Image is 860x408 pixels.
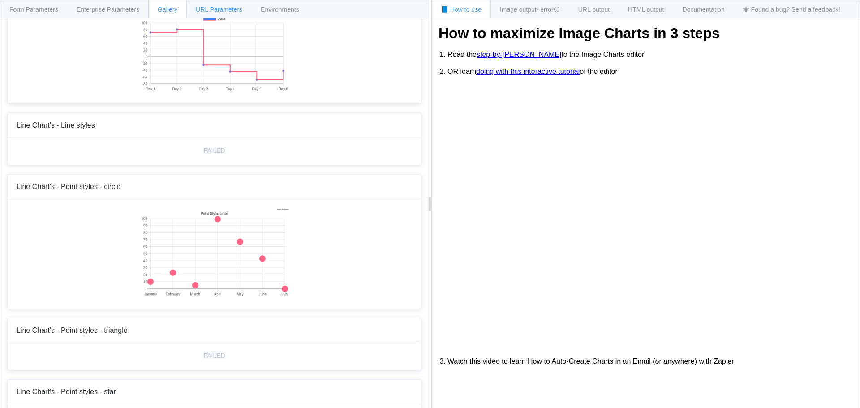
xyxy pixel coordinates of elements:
[196,6,242,13] span: URL Parameters
[9,6,58,13] span: Form Parameters
[158,6,177,13] span: Gallery
[628,6,664,13] span: HTML output
[203,352,225,359] div: FAILED
[17,388,116,395] span: Line Chart's - Point styles - star
[140,208,289,298] img: Static chart exemple
[439,25,853,42] h1: How to maximize Image Charts in 3 steps
[447,353,853,370] li: Watch this video to learn How to Auto-Create Charts in an Email (or anywhere) with Zapier
[743,6,840,13] span: 🕷 Found a bug? Send a feedback!
[476,68,580,76] a: doing with this interactive tutorial
[447,63,853,80] li: OR learn of the editor
[140,3,289,93] img: Static chart exemple
[578,6,610,13] span: URL output
[537,6,560,13] span: - error
[203,147,225,154] div: FAILED
[477,51,561,59] a: step-by-[PERSON_NAME]
[17,121,95,129] span: Line Chart's - Line styles
[441,6,482,13] span: 📘 How to use
[17,326,128,334] span: Line Chart's - Point styles - triangle
[447,46,853,63] li: Read the to the Image Charts editor
[683,6,725,13] span: Documentation
[17,183,120,190] span: Line Chart's - Point styles - circle
[500,6,560,13] span: Image output
[77,6,139,13] span: Enterprise Parameters
[261,6,299,13] span: Environments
